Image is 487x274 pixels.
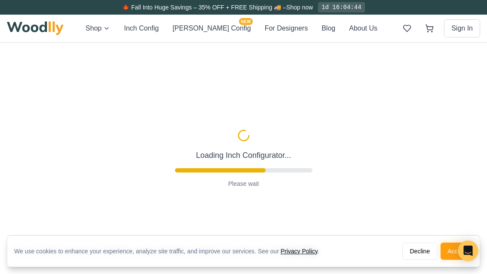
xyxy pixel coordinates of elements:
button: For Designers [265,23,308,34]
span: NEW [239,18,252,25]
a: Shop now [286,4,313,11]
img: Woodlly [7,22,64,35]
span: 🍁 Fall Into Huge Savings – 35% OFF + FREE Shipping 🚚 – [122,4,286,11]
p: Loading Inch Configurator... [196,107,291,119]
button: Accept [441,243,473,260]
button: Accept [441,200,473,217]
div: We use cookies to enhance your experience, analyze site traffic, and improve our services. See our . [14,247,326,256]
div: Open Intercom Messenger [458,240,478,261]
button: Blog [322,23,335,34]
a: Privacy Policy [281,205,318,212]
button: Decline [402,243,437,260]
button: About Us [349,23,377,34]
button: Decline [402,200,437,217]
button: Inch Config [124,23,159,34]
button: [PERSON_NAME] ConfigNEW [172,23,251,34]
div: 1d 16:04:44 [318,2,364,12]
div: We use cookies to enhance your experience, analyze site traffic, and improve our services. See our . [14,204,326,212]
p: Please wait [228,137,259,145]
button: Sign In [444,19,480,37]
button: Shop [86,23,110,34]
a: Privacy Policy [281,248,318,255]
